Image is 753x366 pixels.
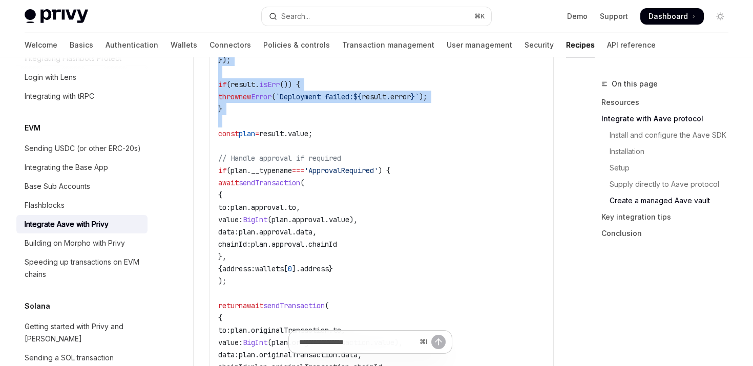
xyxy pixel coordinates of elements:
span: . [325,215,329,224]
span: On this page [612,78,658,90]
span: . [288,215,292,224]
span: plan [271,215,288,224]
a: Integrating the Base App [16,158,148,177]
a: Demo [567,11,588,21]
a: User management [447,33,512,57]
div: Flashblocks [25,199,65,211]
span: . [255,80,259,89]
span: } [329,264,333,273]
span: to: [218,203,231,212]
a: API reference [607,33,656,57]
span: . [284,203,288,212]
a: Authentication [106,33,158,57]
span: result [231,80,255,89]
span: ( [271,92,276,101]
span: ); [419,92,427,101]
div: Building on Morpho with Privy [25,237,125,249]
span: to [333,326,341,335]
a: Integrate Aave with Privy [16,215,148,233]
input: Ask a question... [299,331,415,353]
a: Sending USDC (or other ERC-20s) [16,139,148,158]
a: Dashboard [640,8,704,25]
span: = [255,129,259,138]
span: }, [218,252,226,261]
span: if [218,166,226,175]
span: }); [218,55,231,64]
img: light logo [25,9,88,24]
span: === [292,166,304,175]
span: . [247,166,251,175]
span: await [243,301,263,310]
span: const [218,129,239,138]
span: ( [226,166,231,175]
span: data [296,227,312,236]
span: . [329,326,333,335]
a: Support [600,11,628,21]
span: } [411,92,415,101]
span: , [296,203,300,212]
span: approval [251,203,284,212]
span: result [362,92,386,101]
span: . [247,203,251,212]
span: approval [259,227,292,236]
span: ( [325,301,329,310]
a: Setup [601,160,737,176]
span: new [239,92,251,101]
a: Transaction management [342,33,434,57]
span: error [390,92,411,101]
div: Search... [281,10,310,23]
span: Dashboard [649,11,688,21]
div: Integrating with tRPC [25,90,94,102]
span: address: [222,264,255,273]
span: plan [251,240,267,249]
span: value [288,129,308,138]
span: ( [300,178,304,187]
span: ( [226,80,231,89]
span: ${ [353,92,362,101]
span: { [218,190,222,200]
span: . [267,240,271,249]
span: chainId [308,240,337,249]
div: Speeding up transactions on EVM chains [25,256,141,281]
button: Toggle dark mode [712,8,728,25]
a: Security [525,33,554,57]
span: . [386,92,390,101]
span: ; [308,129,312,138]
span: . [284,129,288,138]
span: return [218,301,243,310]
button: Open search [262,7,491,26]
span: Error [251,92,271,101]
div: Integrating the Base App [25,161,108,174]
span: { [218,264,222,273]
span: approval [292,215,325,224]
span: 0 [288,264,292,273]
div: Integrate Aave with Privy [25,218,109,230]
a: Connectors [210,33,251,57]
span: sendTransaction [263,301,325,310]
span: plan [239,129,255,138]
button: Send message [431,335,446,349]
span: result [259,129,284,138]
a: Supply directly to Aave protocol [601,176,737,192]
span: plan [239,227,255,236]
span: BigInt [243,215,267,224]
span: ); [218,276,226,286]
span: chainId: [218,240,251,249]
a: Login with Lens [16,68,148,87]
a: Create a managed Aave vault [601,192,737,209]
span: , [341,326,345,335]
div: Sending USDC (or other ERC-20s) [25,142,141,155]
span: plan [231,203,247,212]
span: } [218,104,222,114]
span: to [288,203,296,212]
span: . [292,227,296,236]
a: Install and configure the Aave SDK [601,127,737,143]
span: to: [218,326,231,335]
div: Sending a SOL transaction [25,352,114,364]
span: approval [271,240,304,249]
span: address [300,264,329,273]
span: plan [231,166,247,175]
span: __typename [251,166,292,175]
span: { [218,313,222,322]
span: // Handle approval if required [218,154,341,163]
